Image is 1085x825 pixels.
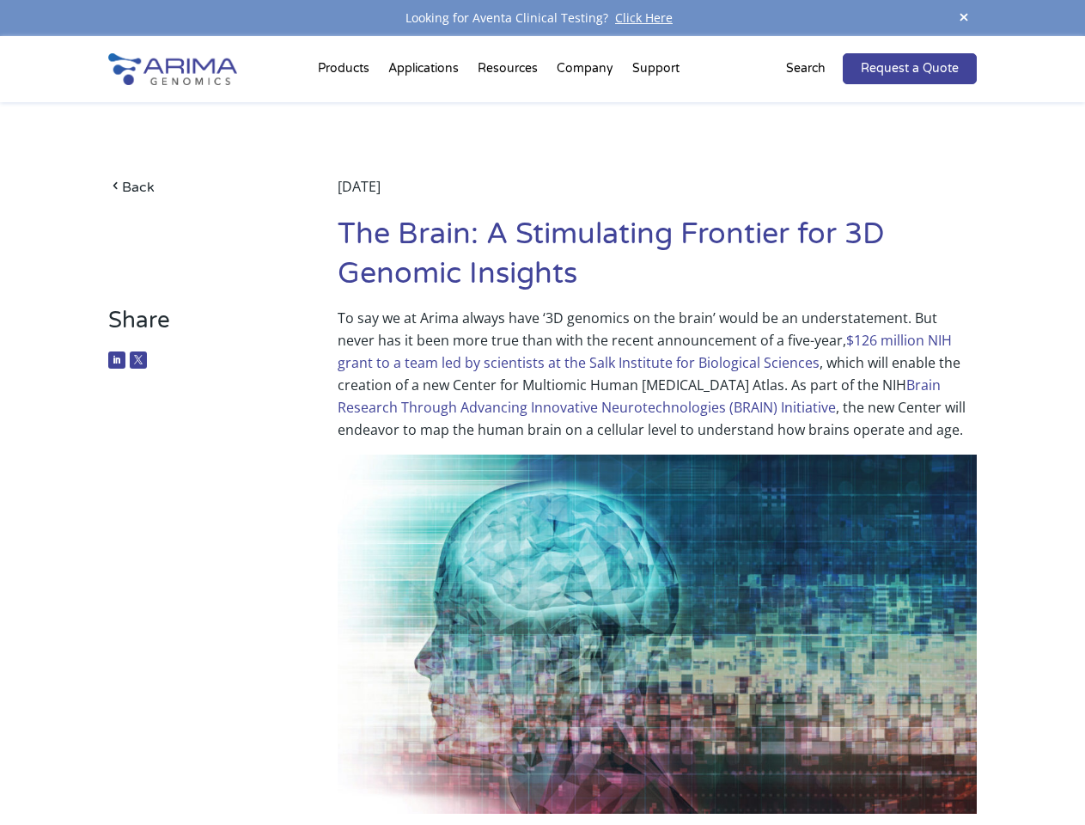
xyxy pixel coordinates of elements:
a: Brain Research Through Advancing Innovative Neurotechnologies (BRAIN) Initiative [338,376,941,417]
h1: The Brain: A Stimulating Frontier for 3D Genomic Insights [338,215,977,307]
a: $126 million NIH grant to a team led by scientists at the Salk Institute for Biological Sciences [338,331,952,372]
div: Looking for Aventa Clinical Testing? [108,7,976,29]
p: To say we at Arima always have ‘3D genomics on the brain’ would be an understatement. But never h... [338,307,977,455]
a: Back [108,175,290,199]
div: [DATE] [338,175,977,215]
h3: Share [108,307,290,347]
p: Search [786,58,826,80]
a: Request a Quote [843,53,977,84]
img: Arima-Genomics-logo [108,53,237,85]
a: Click Here [608,9,680,26]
